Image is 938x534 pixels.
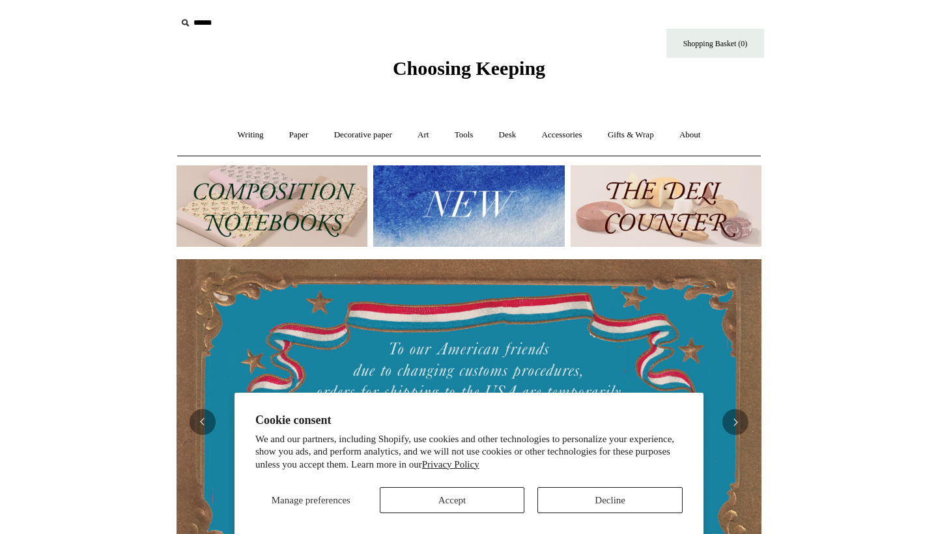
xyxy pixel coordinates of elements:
button: Previous [190,409,216,435]
a: Decorative paper [322,118,404,152]
a: Accessories [530,118,594,152]
a: Paper [277,118,320,152]
span: Choosing Keeping [393,57,545,79]
a: About [668,118,713,152]
span: Manage preferences [272,495,350,505]
p: We and our partners, including Shopify, use cookies and other technologies to personalize your ex... [255,433,683,471]
a: Privacy Policy [422,459,479,470]
a: Art [406,118,440,152]
button: Manage preferences [255,487,367,513]
img: The Deli Counter [571,165,761,247]
img: 202302 Composition ledgers.jpg__PID:69722ee6-fa44-49dd-a067-31375e5d54ec [177,165,367,247]
a: Choosing Keeping [393,68,545,77]
img: New.jpg__PID:f73bdf93-380a-4a35-bcfe-7823039498e1 [373,165,564,247]
a: Writing [226,118,276,152]
button: Next [722,409,748,435]
h2: Cookie consent [255,414,683,427]
a: Shopping Basket (0) [666,29,764,58]
button: Decline [537,487,683,513]
button: Accept [380,487,525,513]
a: Desk [487,118,528,152]
a: Gifts & Wrap [596,118,666,152]
a: Tools [443,118,485,152]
